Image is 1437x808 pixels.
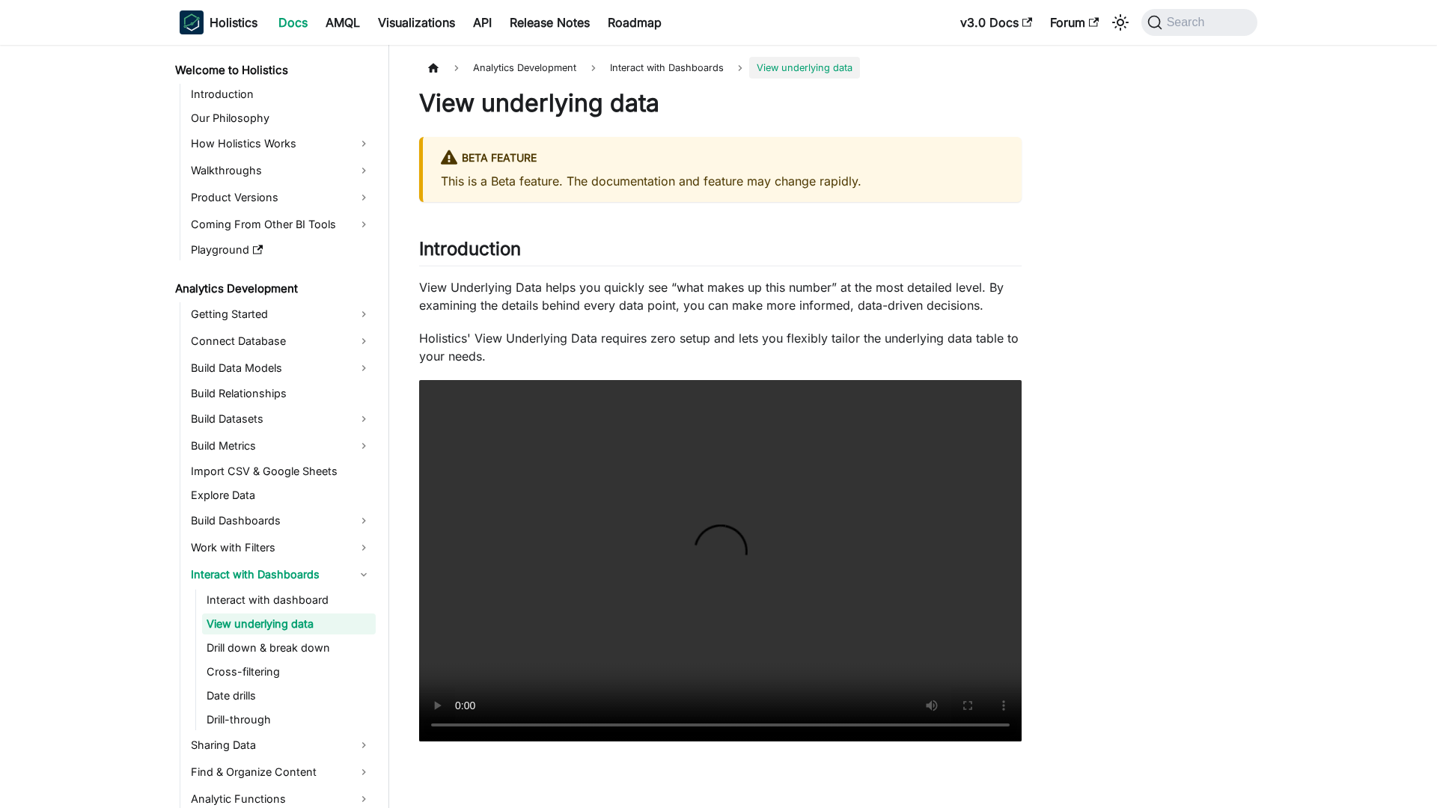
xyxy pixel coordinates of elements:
[186,733,376,757] a: Sharing Data
[1141,9,1257,36] button: Search (Command+K)
[202,613,376,634] a: View underlying data
[186,760,376,784] a: Find & Organize Content
[464,10,501,34] a: API
[202,637,376,658] a: Drill down & break down
[419,278,1022,314] p: View Underlying Data helps you quickly see “what makes up this number” at the most detailed level...
[419,57,448,79] a: Home page
[186,356,376,380] a: Build Data Models
[317,10,369,34] a: AMQL
[186,383,376,404] a: Build Relationships
[202,661,376,682] a: Cross-filtering
[501,10,599,34] a: Release Notes
[202,709,376,730] a: Drill-through
[749,57,860,79] span: View underlying data
[419,329,1022,365] p: Holistics' View Underlying Data requires zero setup and lets you flexibly tailor the underlying d...
[1108,10,1132,34] button: Switch between dark and light mode (currently system mode)
[466,57,584,79] span: Analytics Development
[602,57,731,79] span: Interact with Dashboards
[269,10,317,34] a: Docs
[180,10,204,34] img: Holistics
[186,461,376,482] a: Import CSV & Google Sheets
[210,13,257,31] b: Holistics
[419,380,1022,741] video: Your browser does not support embedding video, but you can .
[441,149,1004,168] div: BETA FEATURE
[186,239,376,260] a: Playground
[1162,16,1214,29] span: Search
[171,60,376,81] a: Welcome to Holistics
[369,10,464,34] a: Visualizations
[186,84,376,105] a: Introduction
[441,172,1004,190] p: This is a Beta feature. The documentation and feature may change rapidly.
[186,108,376,129] a: Our Philosophy
[419,238,1022,266] h2: Introduction
[202,685,376,706] a: Date drills
[599,10,671,34] a: Roadmap
[1041,10,1108,34] a: Forum
[186,302,376,326] a: Getting Started
[180,10,257,34] a: HolisticsHolisticsHolistics
[186,329,376,353] a: Connect Database
[165,45,389,808] nav: Docs sidebar
[171,278,376,299] a: Analytics Development
[186,159,376,183] a: Walkthroughs
[186,407,376,431] a: Build Datasets
[186,212,376,236] a: Coming From Other BI Tools
[202,590,376,610] a: Interact with dashboard
[186,563,376,587] a: Interact with Dashboards
[186,509,376,533] a: Build Dashboards
[186,485,376,506] a: Explore Data
[186,536,376,560] a: Work with Filters
[419,57,1022,79] nav: Breadcrumbs
[186,186,376,209] a: Product Versions
[186,132,376,156] a: How Holistics Works
[186,434,376,458] a: Build Metrics
[951,10,1041,34] a: v3.0 Docs
[419,88,1022,118] h1: View underlying data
